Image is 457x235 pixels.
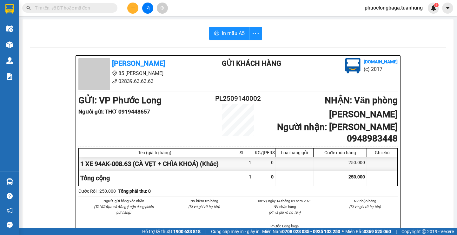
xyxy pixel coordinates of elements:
[118,189,151,194] b: Tổng phải thu: 0
[7,193,13,199] span: question-circle
[26,6,31,10] span: search
[6,73,13,80] img: solution-icon
[435,3,437,7] span: 1
[233,150,251,155] div: SL
[6,178,13,185] img: warehouse-icon
[249,174,251,179] span: 1
[7,207,13,213] span: notification
[205,228,206,235] span: |
[112,59,165,67] b: [PERSON_NAME]
[222,29,245,37] span: In mẫu A5
[112,79,117,84] span: phone
[127,3,138,14] button: plus
[314,157,367,171] div: 250.000
[142,228,201,235] span: Hỗ trợ kỹ thuật:
[255,150,274,155] div: KG/[PERSON_NAME]
[345,58,361,73] img: logo.jpg
[80,174,110,182] span: Tổng cộng
[78,69,196,77] li: 85 [PERSON_NAME]
[6,25,13,32] img: warehouse-icon
[231,157,253,171] div: 1
[422,229,426,234] span: copyright
[249,27,262,40] button: more
[78,77,196,85] li: 02839.63.63.63
[214,31,219,37] span: printer
[364,59,398,64] b: [DOMAIN_NAME]
[91,198,156,204] li: Người gửi hàng xác nhận
[348,174,365,179] span: 250.000
[78,108,150,115] b: Người gửi : THƠ 0919448657
[80,150,229,155] div: Tên (giá trị hàng)
[360,4,428,12] span: phuoclongbaga.tuanhung
[345,228,391,235] span: Miền Bắc
[434,3,439,7] sup: 1
[277,150,312,155] div: Loại hàng gửi
[277,122,398,144] b: Người nhận : [PERSON_NAME] 0948983448
[364,229,391,234] strong: 0369 525 060
[78,188,116,195] div: Cước Rồi : 250.000
[35,4,110,11] input: Tìm tên, số ĐT hoặc mã đơn
[364,65,398,73] li: (c) 2017
[211,228,261,235] span: Cung cấp máy in - giấy in:
[78,95,162,106] b: GỬI : VP Phước Long
[442,3,453,14] button: caret-down
[262,228,340,235] span: Miền Nam
[253,157,275,171] div: 0
[172,198,237,204] li: NV kiểm tra hàng
[7,222,13,228] span: message
[222,59,281,67] b: Gửi khách hàng
[112,71,117,76] span: environment
[209,27,250,40] button: printerIn mẫu A5
[131,6,135,10] span: plus
[250,30,262,38] span: more
[188,204,220,209] i: (Kí và ghi rõ họ tên)
[173,229,201,234] strong: 1900 633 818
[368,150,396,155] div: Ghi chú
[252,198,317,204] li: 08:58, ngày 14 tháng 09 năm 2025
[269,210,301,215] i: (Kí và ghi rõ họ tên)
[79,157,231,171] div: 1 XE 94AK-008.63 (CÀ VẸT + CHÌA KHOÁ) (Khác)
[396,228,397,235] span: |
[5,4,14,14] img: logo-vxr
[160,6,164,10] span: aim
[349,204,381,209] i: (Kí và ghi rõ họ tên)
[211,93,265,104] h2: PL2509140002
[282,229,340,234] strong: 0708 023 035 - 0935 103 250
[271,174,274,179] span: 0
[252,223,317,229] li: Phước Long baga
[142,3,153,14] button: file-add
[6,41,13,48] img: warehouse-icon
[315,150,365,155] div: Cước món hàng
[333,198,398,204] li: NV nhận hàng
[157,3,168,14] button: aim
[94,204,154,215] i: (Tôi đã đọc và đồng ý nộp dung phiếu gửi hàng)
[325,95,398,120] b: NHẬN : Văn phòng [PERSON_NAME]
[431,5,436,11] img: icon-new-feature
[252,204,317,210] li: NV nhận hàng
[445,5,451,11] span: caret-down
[342,230,344,233] span: ⚪️
[6,57,13,64] img: warehouse-icon
[145,6,150,10] span: file-add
